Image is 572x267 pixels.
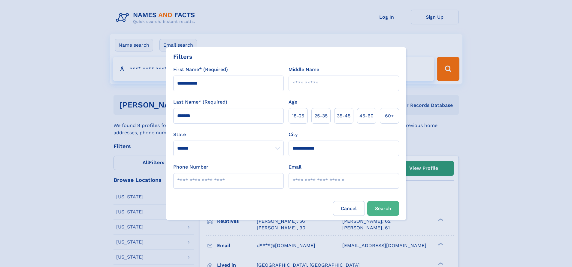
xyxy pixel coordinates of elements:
[173,66,228,73] label: First Name* (Required)
[173,131,284,138] label: State
[292,112,304,120] span: 18‑25
[289,163,301,171] label: Email
[289,131,298,138] label: City
[385,112,394,120] span: 60+
[359,112,374,120] span: 45‑60
[173,52,192,61] div: Filters
[289,98,297,106] label: Age
[314,112,328,120] span: 25‑35
[173,98,227,106] label: Last Name* (Required)
[367,201,399,216] button: Search
[333,201,365,216] label: Cancel
[337,112,350,120] span: 35‑45
[289,66,319,73] label: Middle Name
[173,163,208,171] label: Phone Number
